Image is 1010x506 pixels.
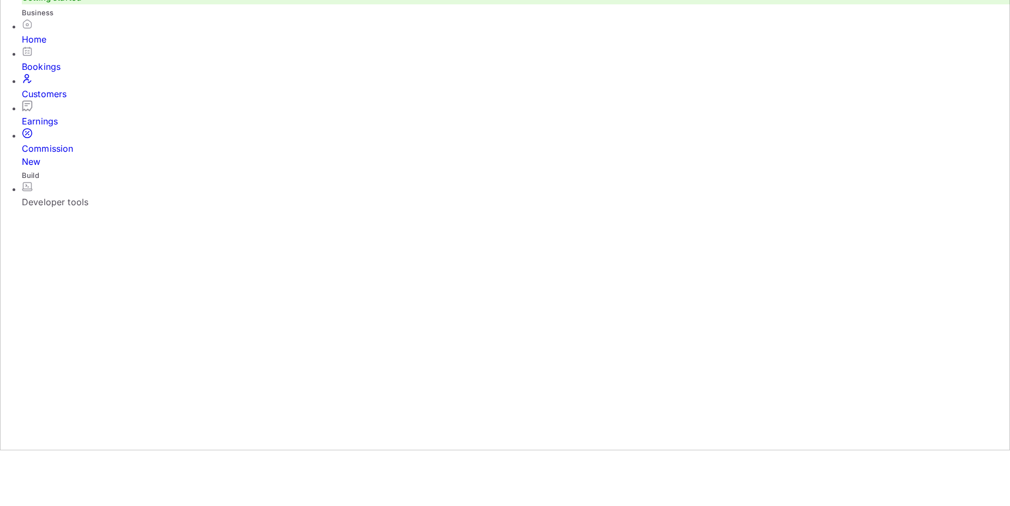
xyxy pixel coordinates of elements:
span: Business [22,8,53,17]
div: Bookings [22,60,1010,73]
div: Developer tools [22,195,1010,209]
div: Commission [22,142,1010,168]
div: New [22,155,1010,168]
a: Customers [22,73,1010,100]
span: Build [22,171,39,180]
a: Earnings [22,100,1010,128]
a: Home [22,19,1010,46]
div: Earnings [22,115,1010,128]
div: Home [22,33,1010,46]
div: Customers [22,87,1010,100]
a: Bookings [22,46,1010,73]
a: CommissionNew [22,128,1010,168]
